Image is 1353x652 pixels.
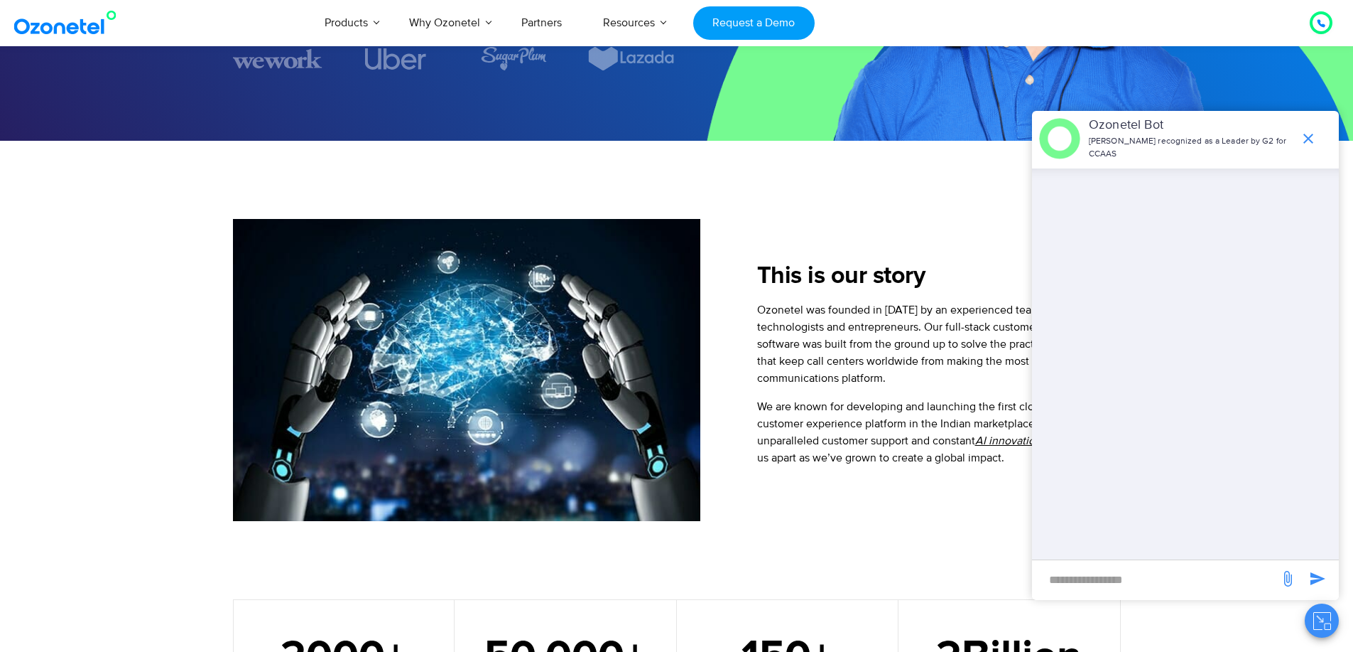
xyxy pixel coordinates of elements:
[469,46,558,71] div: 5 / 7
[1039,567,1272,593] div: new-msg-input
[1089,135,1293,161] p: [PERSON_NAME] recognized as a Leader by G2 for CCAAS
[587,46,676,71] img: Lazada
[1039,118,1080,159] img: header
[975,434,1041,448] u: AI innovation
[1303,565,1332,593] span: send message
[757,398,1121,466] p: We are known for developing and launching the first cloud-based customer experience platform in t...
[364,48,426,70] img: uber
[351,48,440,70] div: 4 / 7
[693,6,815,40] a: Request a Demo
[233,46,677,71] div: Image Carousel
[1305,604,1339,638] button: Close chat
[1294,124,1322,153] span: end chat or minimize
[1273,565,1302,593] span: send message
[1089,116,1293,135] p: Ozonetel Bot
[757,301,1121,387] p: Ozonetel was founded in [DATE] by an experienced team of technologists and entrepreneurs. Our ful...
[587,46,676,71] div: 6 / 7
[233,46,322,71] div: 3 / 7
[757,262,1121,291] h2: This is our story
[233,46,322,71] img: wework
[480,46,547,71] img: sugarplum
